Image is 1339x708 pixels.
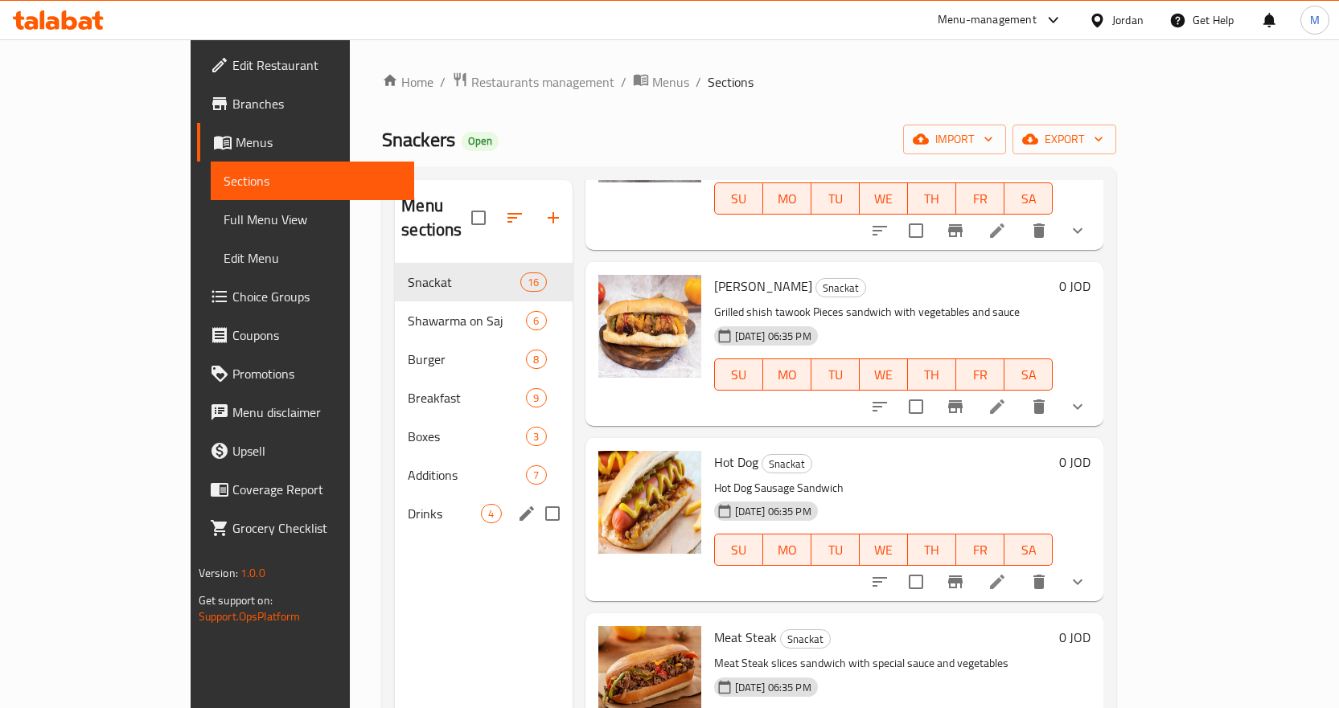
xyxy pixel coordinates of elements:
[211,200,414,239] a: Full Menu View
[197,354,414,393] a: Promotions
[527,429,545,444] span: 3
[956,534,1004,566] button: FR
[963,363,998,387] span: FR
[526,465,546,485] div: items
[988,397,1007,416] a: Edit menu item
[763,182,811,215] button: MO
[916,129,993,149] span: import
[1059,451,1091,473] h6: 0 JOD
[811,358,860,391] button: TU
[908,182,956,215] button: TH
[197,393,414,432] a: Menu disclaimer
[440,72,446,92] li: /
[1004,182,1053,215] button: SA
[816,279,865,297] span: Snackat
[395,417,572,456] div: Boxes3
[860,182,908,215] button: WE
[770,363,805,387] span: MO
[1004,534,1053,566] button: SA
[1020,211,1058,250] button: delete
[811,182,860,215] button: TU
[1058,387,1097,426] button: show more
[860,534,908,566] button: WE
[526,350,546,369] div: items
[395,456,572,494] div: Additions7
[1011,363,1046,387] span: SA
[232,518,401,538] span: Grocery Checklist
[382,72,1116,92] nav: breadcrumb
[1068,397,1087,416] svg: Show Choices
[811,534,860,566] button: TU
[818,187,853,211] span: TU
[914,538,950,562] span: TH
[515,501,539,526] button: edit
[936,563,975,601] button: Branch-specific-item
[899,390,933,424] span: Select to update
[762,454,812,473] div: Snackat
[936,211,975,250] button: Branch-specific-item
[1068,572,1087,591] svg: Show Choices
[197,470,414,509] a: Coverage Report
[408,465,526,485] span: Additions
[521,275,545,290] span: 16
[526,388,546,407] div: items
[236,133,401,152] span: Menus
[963,187,998,211] span: FR
[1025,129,1103,149] span: export
[211,162,414,200] a: Sections
[899,565,933,599] span: Select to update
[197,46,414,84] a: Edit Restaurant
[721,187,757,211] span: SU
[232,480,401,499] span: Coverage Report
[408,504,481,523] span: Drinks
[866,187,902,211] span: WE
[395,379,572,417] div: Breakfast9
[481,504,501,523] div: items
[211,239,414,277] a: Edit Menu
[1004,358,1053,391] button: SA
[471,72,614,92] span: Restaurants management
[199,590,273,611] span: Get support on:
[988,572,1007,591] a: Edit menu item
[818,363,853,387] span: TU
[408,427,526,446] span: Boxes
[527,352,545,367] span: 8
[1059,275,1091,297] h6: 0 JOD
[1310,11,1320,29] span: M
[232,287,401,306] span: Choice Groups
[780,629,831,649] div: Snackat
[197,509,414,547] a: Grocery Checklist
[232,403,401,422] span: Menu disclaimer
[395,494,572,533] div: Drinks4edit
[714,653,1054,673] p: Meat Steak slices sandwich with special sauce and vegetables
[866,363,902,387] span: WE
[956,358,1004,391] button: FR
[408,272,520,292] span: Snackat
[714,302,1054,322] p: Grilled shish tawook Pieces sandwich with vegetables and sauce
[408,350,526,369] div: Burger
[462,201,495,235] span: Select all sections
[866,538,902,562] span: WE
[914,187,950,211] span: TH
[197,277,414,316] a: Choice Groups
[1020,387,1058,426] button: delete
[908,358,956,391] button: TH
[708,72,754,92] span: Sections
[526,311,546,330] div: items
[482,506,500,522] span: 4
[762,455,811,473] span: Snackat
[232,55,401,75] span: Edit Restaurant
[401,194,470,242] h2: Menu sections
[1068,221,1087,240] svg: Show Choices
[1112,11,1144,29] div: Jordan
[408,311,526,330] span: Shawarma on Saj
[452,72,614,92] a: Restaurants management
[534,198,573,237] button: Add section
[527,468,545,483] span: 7
[224,248,401,268] span: Edit Menu
[408,388,526,407] span: Breakfast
